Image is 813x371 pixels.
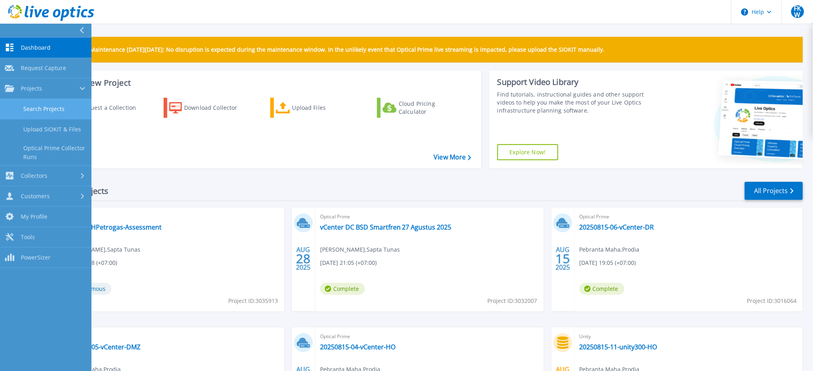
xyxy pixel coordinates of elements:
span: Project ID: 3035913 [228,296,278,305]
span: [PERSON_NAME] , Sapta Tunas [61,245,140,254]
a: 20250815-05-vCenter-DMZ [61,343,140,351]
span: 28 [296,255,310,262]
span: Project ID: 3032007 [488,296,537,305]
span: Project ID: 3016064 [747,296,797,305]
div: Cloud Pricing Calculator [399,100,463,116]
div: Upload Files [292,100,357,116]
span: Optical Prime [320,332,539,341]
span: Unity [580,332,798,341]
span: Tools [21,234,35,241]
h3: Start a New Project [57,79,471,87]
div: AUG 2025 [296,244,311,273]
div: Support Video Library [497,77,658,87]
div: Download Collector [184,100,248,116]
p: Scheduled Maintenance [DATE][DATE]: No disruption is expected during the maintenance window. In t... [60,46,605,53]
span: Request Capture [21,65,66,72]
span: [DATE] 19:05 (+07:00) [580,258,636,267]
a: Upload Files [270,98,360,118]
div: Request a Collection [80,100,144,116]
a: VCenter-RHPetrogas-Assessment [61,223,162,231]
span: FKW [791,5,804,18]
span: Pebranta Maha , Prodia [580,245,640,254]
a: Download Collector [164,98,253,118]
div: AUG 2025 [555,244,570,273]
span: 15 [556,255,570,262]
a: Explore Now! [497,144,558,160]
span: Projects [21,85,42,92]
span: PowerSizer [21,254,51,261]
span: Optical Prime [61,212,279,221]
a: Request a Collection [57,98,146,118]
span: Complete [320,283,365,295]
a: 20250815-04-vCenter-HO [320,343,395,351]
span: My Profile [21,213,47,220]
span: [DATE] 21:05 (+07:00) [320,258,377,267]
span: Optical Prime [61,332,279,341]
span: Customers [21,193,50,200]
span: Optical Prime [320,212,539,221]
a: All Projects [745,182,803,200]
span: Optical Prime [580,212,798,221]
div: Find tutorials, instructional guides and other support videos to help you make the most of your L... [497,91,658,115]
a: Cloud Pricing Calculator [377,98,466,118]
span: Collectors [21,172,47,179]
a: 20250815-06-vCenter-DR [580,223,654,231]
span: Dashboard [21,44,51,51]
span: Complete [580,283,624,295]
span: [PERSON_NAME] , Sapta Tunas [320,245,400,254]
a: vCenter DC BSD Smartfren 27 Agustus 2025 [320,223,452,231]
a: 20250815-11-unity300-HO [580,343,657,351]
a: View More [434,153,471,161]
